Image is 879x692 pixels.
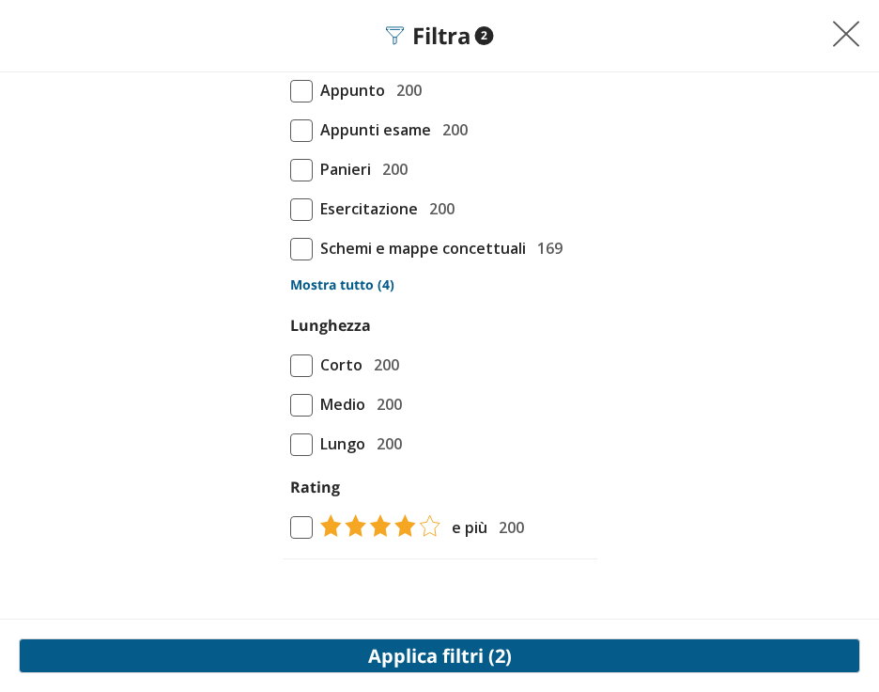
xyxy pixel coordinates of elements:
[313,197,418,221] span: Esercitazione
[313,432,365,456] span: Lungo
[435,118,468,142] span: 200
[832,20,860,48] img: Chiudi filtri mobile
[389,78,422,102] span: 200
[290,315,371,336] label: Lunghezza
[313,514,440,537] img: tasso di risposta 4+
[313,157,371,181] span: Panieri
[290,275,590,294] a: Mostra tutto (4)
[313,118,431,142] span: Appunti esame
[313,236,526,260] span: Schemi e mappe concettuali
[290,475,590,499] label: Rating
[386,23,494,49] div: Filtra
[386,26,405,45] img: Filtra filtri mobile
[366,353,399,377] span: 200
[313,78,385,102] span: Appunto
[422,197,455,221] span: 200
[313,392,365,417] span: Medio
[475,26,494,45] span: 2
[530,236,563,260] span: 169
[19,638,860,673] button: Applica filtri (2)
[375,157,408,181] span: 200
[313,353,362,377] span: Corto
[369,432,402,456] span: 200
[491,515,524,540] span: 200
[444,515,487,540] span: e più
[369,392,402,417] span: 200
